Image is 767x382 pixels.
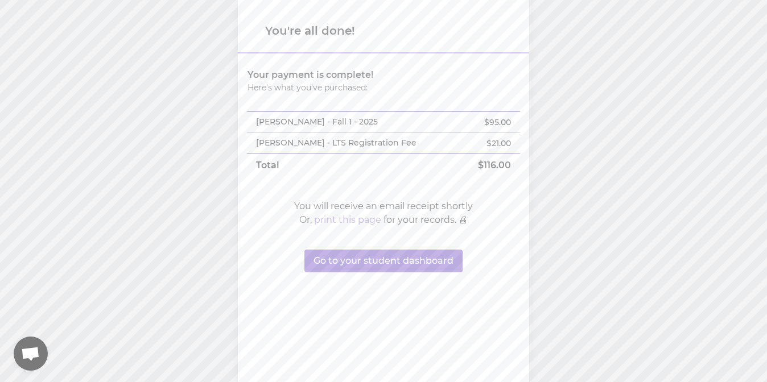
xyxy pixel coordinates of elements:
[304,250,463,272] button: Go to your student dashboard
[256,117,420,127] p: [PERSON_NAME] - Fall 1 - 2025
[438,138,511,149] p: $ 21.00
[248,68,428,82] h2: Your payment is complete!
[248,82,428,93] h3: Here's what you've purchased:
[438,117,511,128] p: $ 95.00
[256,138,420,148] p: [PERSON_NAME] - LTS Registration Fee
[247,154,429,177] td: Total
[438,159,511,172] p: $ 116.00
[265,23,502,39] h1: You're all done!
[14,337,48,371] a: Open chat
[299,213,468,227] p: Or, for your records. 🖨
[294,200,473,213] p: You will receive an email receipt shortly
[314,213,381,227] button: print this page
